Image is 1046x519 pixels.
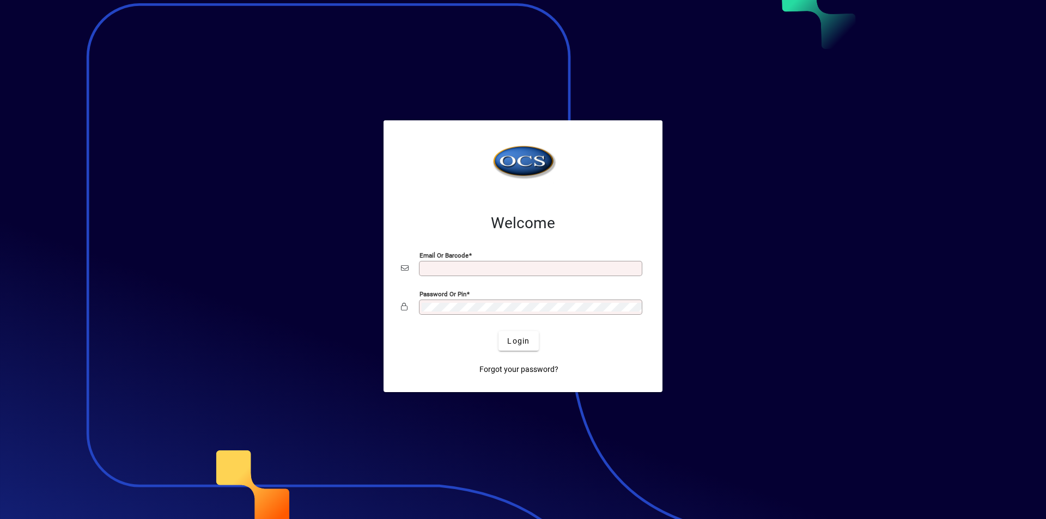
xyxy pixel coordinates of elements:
[507,335,530,347] span: Login
[475,359,563,379] a: Forgot your password?
[479,364,558,375] span: Forgot your password?
[419,252,469,259] mat-label: Email or Barcode
[401,214,645,233] h2: Welcome
[498,331,538,351] button: Login
[419,290,466,298] mat-label: Password or Pin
